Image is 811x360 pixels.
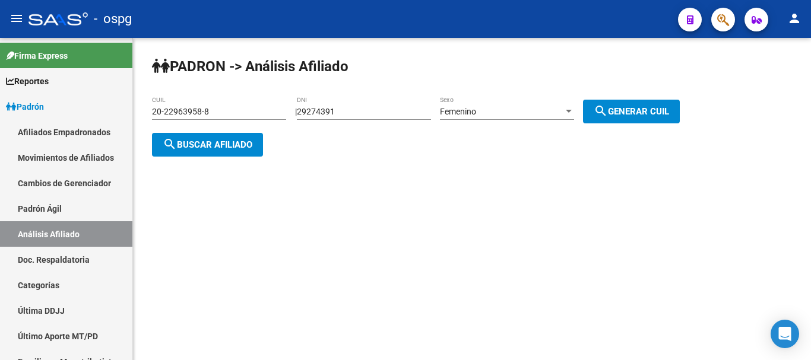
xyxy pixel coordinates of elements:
[583,100,680,123] button: Generar CUIL
[6,100,44,113] span: Padrón
[6,49,68,62] span: Firma Express
[163,137,177,151] mat-icon: search
[94,6,132,32] span: - ospg
[787,11,802,26] mat-icon: person
[9,11,24,26] mat-icon: menu
[771,320,799,348] div: Open Intercom Messenger
[6,75,49,88] span: Reportes
[152,133,263,157] button: Buscar afiliado
[440,107,476,116] span: Femenino
[152,58,349,75] strong: PADRON -> Análisis Afiliado
[594,104,608,118] mat-icon: search
[163,139,252,150] span: Buscar afiliado
[594,106,669,117] span: Generar CUIL
[295,107,689,116] div: |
